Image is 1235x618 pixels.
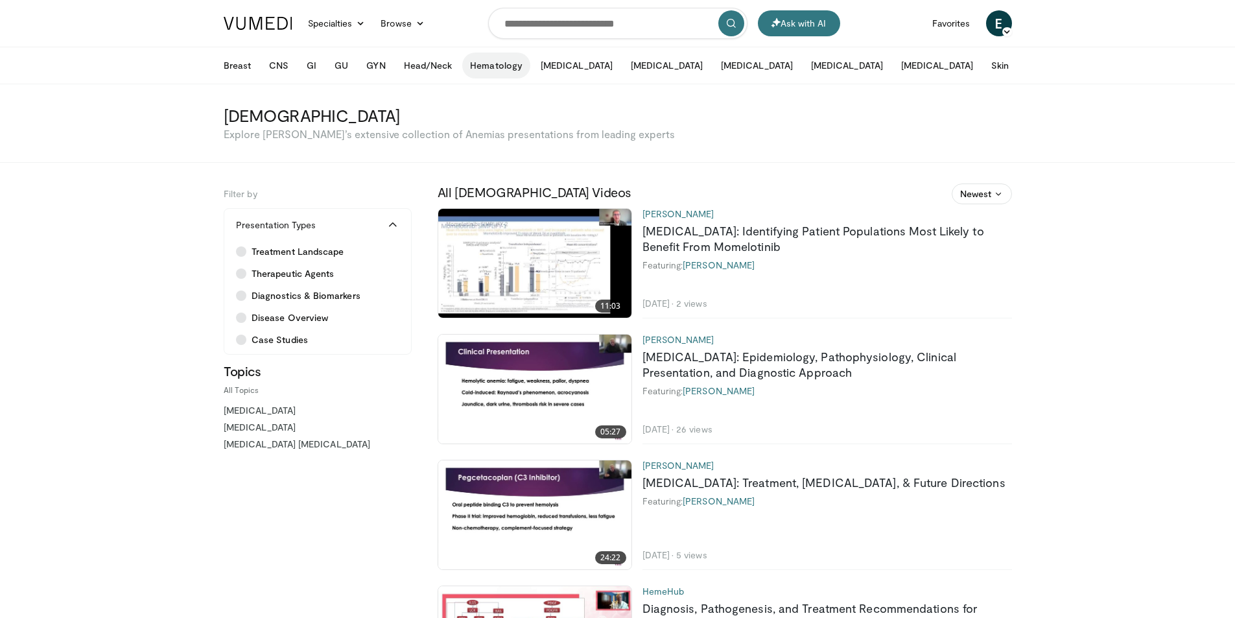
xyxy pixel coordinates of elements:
button: GU [327,53,356,78]
a: [MEDICAL_DATA] [MEDICAL_DATA] [224,438,412,451]
span: Disease Overview [252,311,328,324]
a: [PERSON_NAME] [683,385,755,396]
h5: Filter by [224,184,412,200]
button: [MEDICAL_DATA] [533,53,620,78]
span: 11:03 [595,300,626,313]
a: Favorites [924,10,978,36]
span: Case Studies [252,333,308,346]
img: 0ceca643-ccb1-437b-b831-97504aae1011.620x360_q85_upscale.jpg [438,335,631,444]
button: [MEDICAL_DATA] [713,53,801,78]
a: 24:22 [438,460,631,569]
button: GYN [359,53,393,78]
h3: All [DEMOGRAPHIC_DATA] Videos [438,184,1012,200]
div: Featuring: [642,259,1012,271]
a: [MEDICAL_DATA] [224,421,412,434]
li: 26 views [676,423,712,435]
button: Head/Neck [396,53,460,78]
a: [MEDICAL_DATA]: Identifying Patient Populations Most Likely to Benefit From Momelotinib [642,224,984,254]
button: GI [299,53,324,78]
button: Newest [952,184,1012,204]
button: [MEDICAL_DATA] [623,53,711,78]
li: [DATE] [642,423,674,435]
li: [DATE] [642,298,674,309]
a: [PERSON_NAME] [683,259,755,270]
h4: Topics [224,362,412,379]
button: [MEDICAL_DATA] [803,53,891,78]
button: Ask with AI [758,10,840,36]
a: [MEDICAL_DATA]: Treatment, [MEDICAL_DATA], & Future Directions [642,475,1006,490]
span: 24:22 [595,551,626,564]
a: [PERSON_NAME] [642,334,714,345]
button: Hematology [462,53,530,78]
h3: [DEMOGRAPHIC_DATA] [224,105,1012,126]
img: 41e97d22-20d2-443e-b955-d3805c47521e.620x360_q85_upscale.jpg [438,460,631,569]
a: 11:03 [438,209,631,318]
a: [PERSON_NAME] [642,208,714,219]
li: [DATE] [642,549,674,561]
span: Diagnostics & Biomarkers [252,289,360,302]
div: Featuring: [642,495,1012,507]
span: Treatment Landscape [252,245,344,258]
button: Presentation Types [224,209,411,241]
img: 7edf2667-b60d-495a-8b2b-62b4712ce7a4.620x360_q85_upscale.jpg [438,209,631,318]
img: VuMedi Logo [224,17,292,30]
a: [PERSON_NAME] [642,460,714,471]
button: CNS [261,53,296,78]
a: HemeHub [642,586,685,597]
button: [MEDICAL_DATA] [893,53,981,78]
span: Therapeutic Agents [252,267,334,280]
a: E [986,10,1012,36]
p: All Topics [224,385,412,395]
li: 5 views [676,549,707,561]
li: 2 views [676,298,707,309]
a: Browse [373,10,432,36]
button: Skin [983,53,1017,78]
span: Newest [960,187,991,200]
a: Specialties [300,10,373,36]
a: [PERSON_NAME] [683,495,755,506]
div: Featuring: [642,385,1012,397]
span: 05:27 [595,425,626,438]
p: Explore [PERSON_NAME]’s extensive collection of Anemias presentations from leading experts [224,127,1012,141]
a: [MEDICAL_DATA]: Epidemiology, Pathophysiology, Clinical Presentation, and Diagnostic Approach [642,350,957,379]
input: Search topics, interventions [488,8,747,39]
button: Breast [216,53,259,78]
a: [MEDICAL_DATA] [224,404,412,417]
a: 05:27 [438,335,631,444]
